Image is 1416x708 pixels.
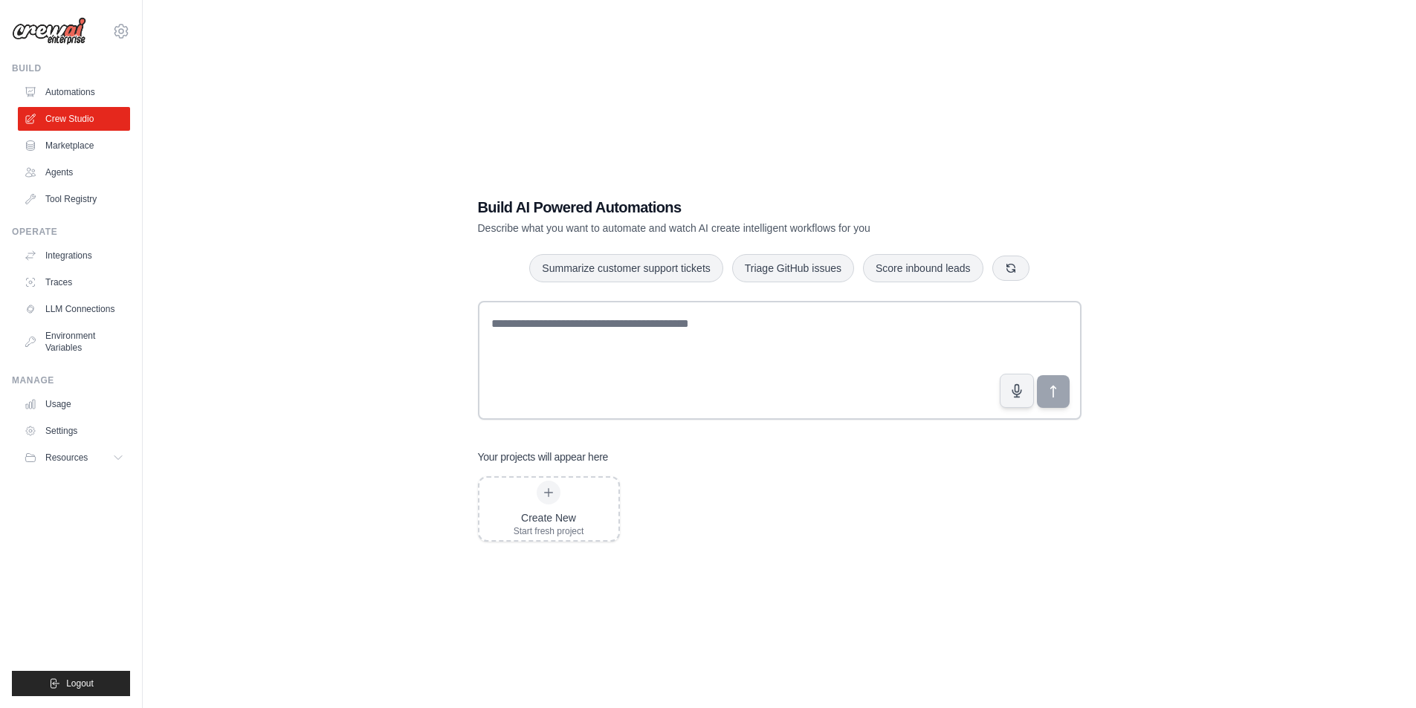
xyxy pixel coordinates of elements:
h1: Build AI Powered Automations [478,197,977,218]
h3: Your projects will appear here [478,449,609,464]
a: Environment Variables [18,324,130,360]
span: Logout [66,678,94,689]
img: Logo [12,17,86,45]
a: LLM Connections [18,297,130,321]
button: Logout [12,671,130,696]
a: Marketplace [18,134,130,157]
a: Usage [18,392,130,416]
div: Create New [514,510,584,525]
button: Get new suggestions [992,256,1029,281]
span: Resources [45,452,88,464]
div: Manage [12,374,130,386]
button: Click to speak your automation idea [1000,374,1034,408]
button: Resources [18,446,130,470]
a: Traces [18,270,130,294]
button: Score inbound leads [863,254,983,282]
a: Crew Studio [18,107,130,131]
a: Settings [18,419,130,443]
div: Operate [12,226,130,238]
a: Agents [18,160,130,184]
a: Integrations [18,244,130,267]
div: Start fresh project [514,525,584,537]
button: Triage GitHub issues [732,254,854,282]
div: Build [12,62,130,74]
a: Tool Registry [18,187,130,211]
button: Summarize customer support tickets [529,254,722,282]
p: Describe what you want to automate and watch AI create intelligent workflows for you [478,221,977,236]
a: Automations [18,80,130,104]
